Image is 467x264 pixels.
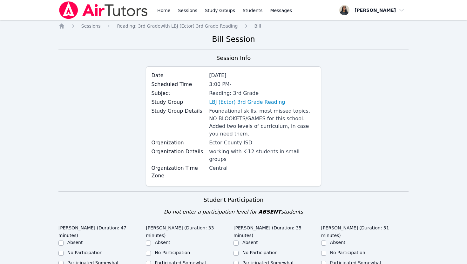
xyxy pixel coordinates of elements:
[117,23,238,29] a: Reading: 3rd Gradewith LBJ (Ector) 3rd Grade Reading
[151,89,205,97] label: Subject
[81,23,101,29] a: Sessions
[321,222,409,239] legend: [PERSON_NAME] (Duration: 51 minutes)
[117,23,238,29] span: Reading: 3rd Grade with LBJ (Ector) 3rd Grade Reading
[254,23,261,29] a: Bill
[330,240,346,245] label: Absent
[151,98,205,106] label: Study Group
[216,54,251,63] h3: Session Info
[209,98,285,106] a: LBJ (Ector) 3rd Grade Reading
[209,107,316,138] div: Foundational skills, most missed topics. NO BLOOKETS/GAMES for this school. Added two levels of c...
[209,164,316,172] div: Central
[209,139,316,147] div: Ector County ISD
[330,250,365,255] label: No Participation
[233,222,321,239] legend: [PERSON_NAME] (Duration: 35 minutes)
[242,250,278,255] label: No Participation
[151,148,205,155] label: Organization Details
[151,72,205,79] label: Date
[151,164,205,180] label: Organization Time Zone
[58,34,409,44] h2: Bill Session
[67,240,83,245] label: Absent
[209,81,316,88] div: 3:00 PM -
[270,7,292,14] span: Messages
[151,81,205,88] label: Scheduled Time
[58,222,146,239] legend: [PERSON_NAME] (Duration: 47 minutes)
[209,72,316,79] div: [DATE]
[209,89,316,97] div: Reading: 3rd Grade
[151,107,205,115] label: Study Group Details
[155,240,170,245] label: Absent
[242,240,258,245] label: Absent
[209,148,316,163] div: working with K-12 students in small groups
[258,209,281,215] span: ABSENT
[67,250,103,255] label: No Participation
[58,208,409,216] div: Do not enter a participation level for students
[155,250,190,255] label: No Participation
[151,139,205,147] label: Organization
[58,23,409,29] nav: Breadcrumb
[146,222,233,239] legend: [PERSON_NAME] (Duration: 33 minutes)
[58,195,409,204] h3: Student Participation
[58,1,148,19] img: Air Tutors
